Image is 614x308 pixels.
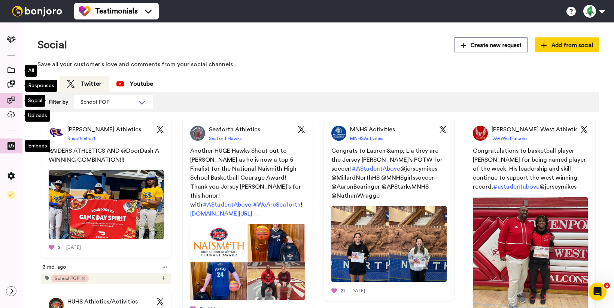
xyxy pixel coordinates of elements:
[350,135,383,141] span: MNHSActivities
[49,126,64,141] img: Profile Picture
[331,206,389,282] img: Media Tile
[67,135,95,141] span: Rhsathletics1
[49,244,61,250] a: 2
[341,288,345,294] span: 21
[604,283,610,289] span: 2
[79,5,91,17] img: tm-color.svg
[324,206,454,282] a: Media TileMedia Tile
[67,80,75,88] img: twitter-x-black.png
[298,126,305,133] img: Icon Image
[350,125,395,134] span: MNHS Activities
[156,298,164,305] img: Icon Image
[37,76,60,92] button: All
[331,126,395,141] a: MNHS ActivitiesMNHSActivities
[95,6,138,16] span: Testimonials
[49,126,141,141] a: [PERSON_NAME] AthleticsRhsathletics1
[203,202,251,208] a: #AStudentAbove
[190,126,260,141] a: Seaforth AthleticsSeaforthHawks
[352,166,400,172] a: #AStudentAbove
[465,146,596,191] span: Congratulations to basketball player [PERSON_NAME] for being named player of the week. His leader...
[439,126,447,133] img: Icon Image
[37,39,67,51] h1: Social
[209,135,242,141] span: SeaforthHawks
[460,42,522,49] span: Create new request
[156,126,164,133] img: Icon Image
[492,135,528,141] span: DAVWestFalcons
[37,60,599,69] p: Save all your customer's love and comments from your social channels
[190,211,258,217] a: [DOMAIN_NAME][URL]…
[190,224,248,262] img: Media Tile
[253,202,301,208] a: #WeAreSeaforth
[541,42,593,49] span: Add from social
[25,140,50,152] div: Embeds
[190,262,247,300] img: Media Tile
[58,244,61,250] span: 2
[247,262,305,300] img: Media Tile
[7,191,15,199] img: Checklist.svg
[25,110,50,122] div: Uploads
[331,126,346,141] img: Profile Picture
[41,170,171,239] a: Media Tile
[183,146,313,218] span: Another HUGE Hawks Shout out to [PERSON_NAME] as he is now a top 5 Finalist for the National Nais...
[49,170,164,239] img: Media Tile
[209,125,260,134] span: Seaforth Athletics
[580,126,588,133] img: Icon Image
[455,37,528,52] button: Create new request
[248,224,305,262] img: Media Tile
[324,146,454,200] span: Congrats to Lauren &amp; Lia they are the Jersey [PERSON_NAME]’s POTW for soccer! @jerseymikes⁩ ⁦...
[9,6,65,16] img: bj-logo-header-white.svg
[66,244,81,250] span: [DATE]
[535,37,599,52] button: Add from social
[183,224,313,300] a: Media TileMedia TileMedia TileMedia Tile
[492,125,581,134] span: [PERSON_NAME] West Athletics
[43,262,159,273] div: 3 mo. ago
[67,297,138,306] span: HUHS Athletics/Activities
[25,65,37,77] div: All
[493,184,539,190] a: #astudentabove
[41,146,171,164] span: RAIDERS ATHLETICS AND @DoorDash A WINNING COMBINATION!!!
[350,288,365,294] span: [DATE]
[67,79,101,88] div: Twitter
[473,126,578,141] a: [PERSON_NAME] West AthleticsDAVWestFalcons
[55,275,79,281] span: School POP
[116,79,153,88] div: Youtube
[67,125,141,134] span: [PERSON_NAME] Athletics
[473,126,488,141] img: Profile Picture
[116,81,124,86] img: youtube.svg
[331,288,345,294] a: 21
[80,98,134,106] div: School POP
[40,95,68,109] div: Filter by
[25,95,45,107] div: Social
[190,126,205,141] img: Profile Picture
[25,80,57,92] div: Responses
[589,283,607,301] iframe: Intercom live chat
[389,206,447,282] img: Media Tile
